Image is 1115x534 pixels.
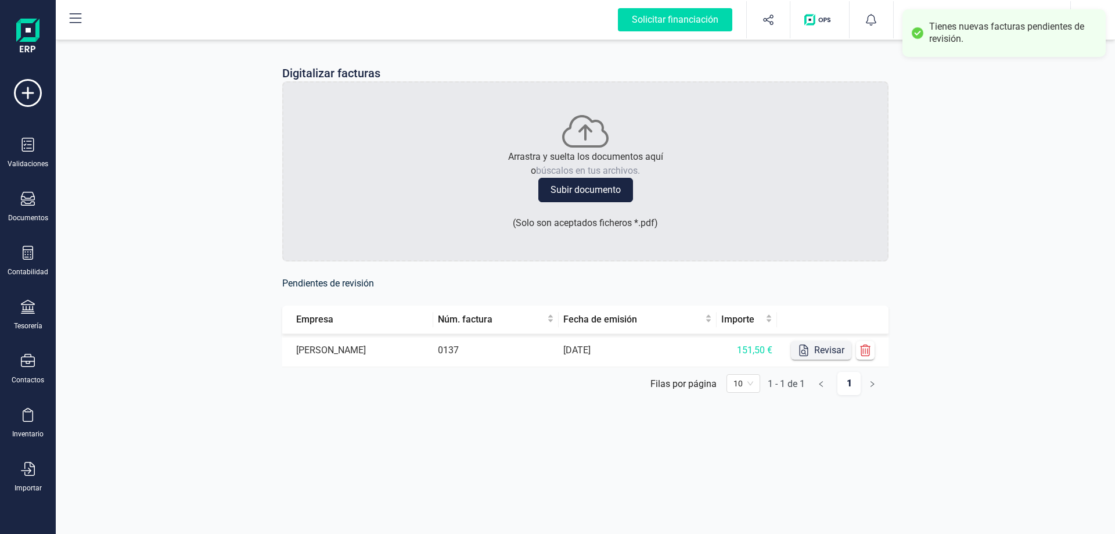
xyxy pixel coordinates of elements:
td: 0137 [433,334,559,367]
span: 151,50 € [737,345,772,356]
div: 1 - 1 de 1 [768,378,805,389]
h6: Pendientes de revisión [282,275,889,292]
span: Núm. factura [438,313,545,327]
li: Página siguiente [861,372,884,390]
img: Logo de OPS [804,14,835,26]
span: Fecha de emisión [563,313,703,327]
button: left [810,372,833,395]
img: JO [912,7,938,33]
td: [PERSON_NAME] [282,334,433,367]
button: JO[PERSON_NAME][PERSON_NAME] [908,1,1056,38]
li: Página anterior [810,372,833,390]
div: 页码 [726,374,760,393]
span: right [869,381,876,388]
p: Digitalizar facturas [282,65,380,81]
img: Logo Finanedi [16,19,39,56]
p: Arrastra y suelta los documentos aquí o [508,150,663,178]
div: Tienes nuevas facturas pendientes de revisión. [929,21,1097,45]
div: Importar [15,483,42,493]
div: Filas por página [650,378,717,389]
span: Importe [721,313,763,327]
button: Revisar [791,341,851,360]
td: [DATE] [559,334,717,367]
span: búscalos en tus archivos. [536,165,640,176]
button: Solicitar financiación [604,1,746,38]
div: Validaciones [8,159,48,169]
div: Contactos [12,375,44,385]
a: 1 [837,372,861,395]
button: Logo de OPS [797,1,842,38]
button: right [861,372,884,395]
p: ( Solo son aceptados ficheros * .pdf ) [513,216,658,230]
div: Inventario [12,429,44,439]
div: Arrastra y suelta los documentos aquíobúscalos en tus archivos.Subir documento(Solo son aceptados... [282,81,889,261]
button: Subir documento [538,178,633,202]
th: Empresa [282,306,433,334]
div: Contabilidad [8,267,48,277]
span: left [818,381,825,388]
div: Documentos [8,213,48,223]
div: Solicitar financiación [618,8,732,31]
div: Tesorería [14,321,42,331]
span: 10 [733,375,753,392]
